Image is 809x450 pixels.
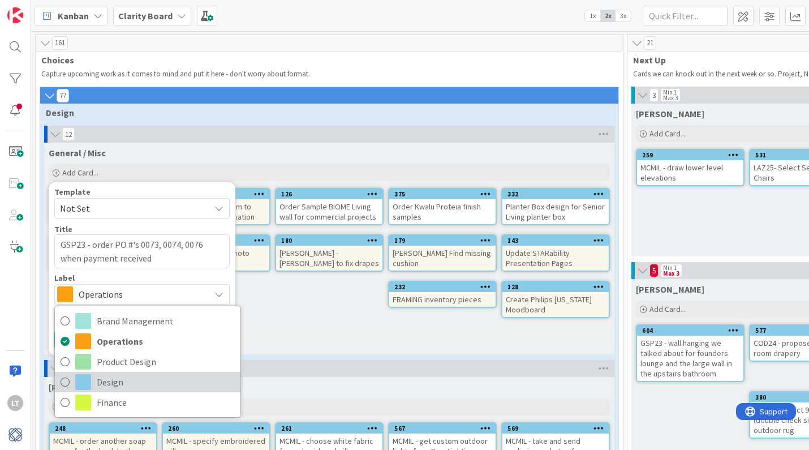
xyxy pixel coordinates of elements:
[49,382,117,393] span: MCMIL McMillon
[501,188,610,225] a: 332Planter Box design for Senior Living planter box
[389,423,496,434] div: 567
[275,234,384,272] a: 180[PERSON_NAME] - [PERSON_NAME] to fix drapes
[585,10,600,22] span: 1x
[276,189,382,199] div: 126
[275,188,384,225] a: 126Order Sample BIOME Living wall for commercial projects
[501,234,610,272] a: 143Update STARability Presentation Pages
[97,312,235,329] span: Brand Management
[55,425,156,432] div: 248
[55,352,240,372] a: Product Design
[637,336,743,381] div: GSP23 - wall hanging we talked about for founders lounge and the large wall in the upstairs bathroom
[389,189,496,224] div: 375Order Kwalu Proteia finish samples
[636,149,745,186] a: 259MCMIL - draw lower level elevations
[79,286,204,302] span: Operations
[388,281,497,308] a: 232FRAMING inventory pieces
[55,392,240,413] a: Finance
[502,246,609,271] div: Update STARability Presentation Pages
[52,36,68,50] span: 161
[55,331,240,352] a: Operations
[7,427,23,443] img: avatar
[58,9,89,23] span: Kanban
[41,70,617,79] p: Capture upcoming work as it comes to mind and put it here - don't worry about format.
[388,188,497,225] a: 375Order Kwalu Proteia finish samples
[649,128,686,139] span: Add Card...
[55,372,240,392] a: Design
[636,108,704,119] span: Gina
[637,150,743,185] div: 259MCMIL - draw lower level elevations
[276,189,382,224] div: 126Order Sample BIOME Living wall for commercial projects
[54,224,72,234] label: Title
[507,425,609,432] div: 569
[389,292,496,307] div: FRAMING inventory pieces
[389,199,496,224] div: Order Kwalu Proteia finish samples
[389,235,496,271] div: 179[PERSON_NAME] Find missing cushion
[507,283,609,291] div: 128
[118,10,173,22] b: Clarity Board
[54,234,230,268] textarea: GSP23 - order PO #'s 0073, 0074, 0076 when payment received
[636,324,745,382] a: 604GSP23 - wall hanging we talked about for founders lounge and the large wall in the upstairs ba...
[637,325,743,381] div: 604GSP23 - wall hanging we talked about for founders lounge and the large wall in the upstairs ba...
[663,89,677,95] div: Min 1
[389,189,496,199] div: 375
[276,235,382,246] div: 180
[663,265,677,271] div: Min 1
[163,423,269,434] div: 260
[41,54,609,66] span: Choices
[49,147,106,158] span: General / Misc
[62,127,75,141] span: 12
[46,107,604,118] span: Design
[394,237,496,245] div: 179
[97,333,235,350] span: Operations
[649,264,659,277] span: 5
[7,7,23,23] img: Visit kanbanzone.com
[389,282,496,292] div: 232
[502,235,609,246] div: 143
[60,201,201,216] span: Not Set
[281,425,382,432] div: 261
[616,10,631,22] span: 3x
[643,6,728,26] input: Quick Filter...
[276,199,382,224] div: Order Sample BIOME Living wall for commercial projects
[642,151,743,159] div: 259
[50,423,156,434] div: 248
[49,327,610,345] a: Show Less (7)
[649,88,659,102] span: 3
[394,283,496,291] div: 232
[276,235,382,271] div: 180[PERSON_NAME] - [PERSON_NAME] to fix drapes
[507,190,609,198] div: 332
[388,234,497,272] a: 179[PERSON_NAME] Find missing cushion
[57,89,69,102] span: 77
[663,271,679,276] div: Max 3
[644,36,656,50] span: 21
[501,281,610,318] a: 128Create Philips [US_STATE] Moodboard
[507,237,609,245] div: 143
[389,282,496,307] div: 232FRAMING inventory pieces
[502,423,609,434] div: 569
[97,374,235,391] span: Design
[502,282,609,292] div: 128
[642,327,743,335] div: 604
[649,304,686,314] span: Add Card...
[62,168,98,178] span: Add Card...
[600,10,616,22] span: 2x
[54,188,91,196] span: Template
[97,353,235,370] span: Product Design
[281,237,382,245] div: 180
[281,190,382,198] div: 126
[502,235,609,271] div: 143Update STARability Presentation Pages
[502,189,609,199] div: 332
[389,235,496,246] div: 179
[276,246,382,271] div: [PERSON_NAME] - [PERSON_NAME] to fix drapes
[97,394,235,411] span: Finance
[168,425,269,432] div: 260
[636,284,704,295] span: Lisa T.
[502,292,609,317] div: Create Philips [US_STATE] Moodboard
[389,246,496,271] div: [PERSON_NAME] Find missing cushion
[55,311,240,331] a: Brand Management
[502,189,609,224] div: 332Planter Box design for Senior Living planter box
[276,423,382,434] div: 261
[7,395,23,411] div: LT
[502,282,609,317] div: 128Create Philips [US_STATE] Moodboard
[394,425,496,432] div: 567
[637,150,743,160] div: 259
